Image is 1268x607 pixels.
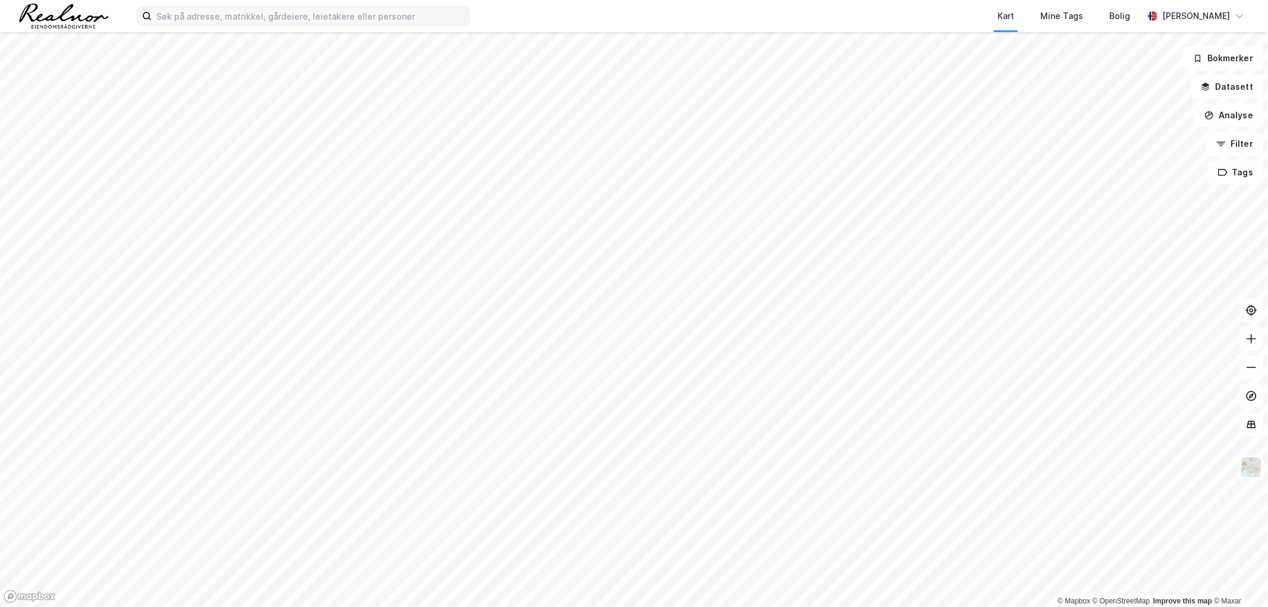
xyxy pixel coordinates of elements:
img: realnor-logo.934646d98de889bb5806.png [19,4,108,29]
iframe: Chat Widget [1209,550,1268,607]
div: Mine Tags [1040,9,1083,23]
input: Søk på adresse, matrikkel, gårdeiere, leietakere eller personer [152,7,469,25]
div: Kart [998,9,1014,23]
div: Kontrollprogram for chat [1209,550,1268,607]
div: [PERSON_NAME] [1162,9,1230,23]
div: Bolig [1109,9,1130,23]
